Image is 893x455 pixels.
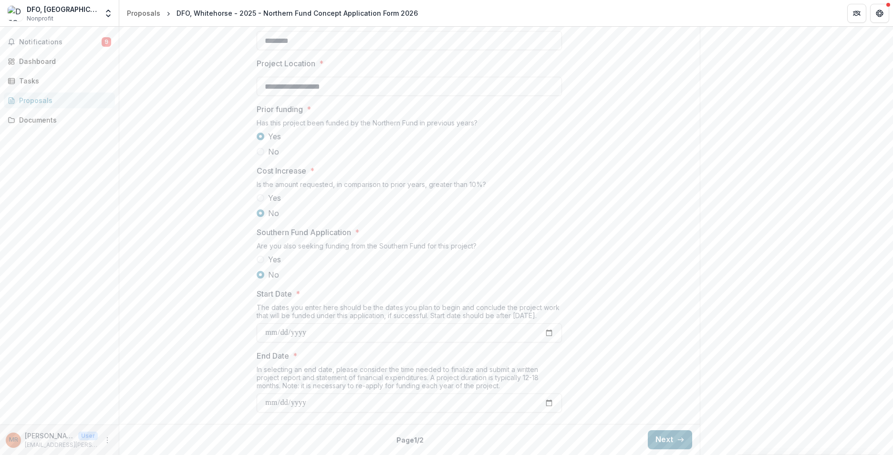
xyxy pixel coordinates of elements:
[257,365,562,393] div: In selecting an end date, please consider the time needed to finalize and submit a written projec...
[257,119,562,131] div: Has this project been funded by the Northern Fund in previous years?
[19,56,107,66] div: Dashboard
[257,242,562,254] div: Are you also seeking funding from the Southern Fund for this project?
[102,37,111,47] span: 9
[268,207,279,219] span: No
[19,95,107,105] div: Proposals
[123,6,422,20] nav: breadcrumb
[257,165,306,176] p: Cost Increase
[396,435,424,445] p: Page 1 / 2
[25,441,98,449] p: [EMAIL_ADDRESS][PERSON_NAME][DOMAIN_NAME]
[268,192,281,204] span: Yes
[648,430,692,449] button: Next
[268,146,279,157] span: No
[257,303,562,323] div: The dates you enter here should be the dates you plan to begin and conclude the project work that...
[4,34,115,50] button: Notifications9
[257,103,303,115] p: Prior funding
[127,8,160,18] div: Proposals
[268,131,281,142] span: Yes
[19,38,102,46] span: Notifications
[257,58,315,69] p: Project Location
[19,115,107,125] div: Documents
[8,6,23,21] img: DFO, Whitehorse
[4,73,115,89] a: Tasks
[9,437,18,443] div: Marc Ross
[78,432,98,440] p: User
[4,53,115,69] a: Dashboard
[257,227,351,238] p: Southern Fund Application
[19,76,107,86] div: Tasks
[257,350,289,362] p: End Date
[870,4,889,23] button: Get Help
[102,434,113,446] button: More
[4,93,115,108] a: Proposals
[123,6,164,20] a: Proposals
[25,431,74,441] p: [PERSON_NAME]
[102,4,115,23] button: Open entity switcher
[177,8,418,18] div: DFO, Whitehorse - 2025 - Northern Fund Concept Application Form 2026
[27,14,53,23] span: Nonprofit
[257,180,562,192] div: Is the amount requested, in comparison to prior years, greater than 10%?
[268,254,281,265] span: Yes
[847,4,866,23] button: Partners
[257,288,292,300] p: Start Date
[4,112,115,128] a: Documents
[268,269,279,280] span: No
[27,4,98,14] div: DFO, [GEOGRAPHIC_DATA]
